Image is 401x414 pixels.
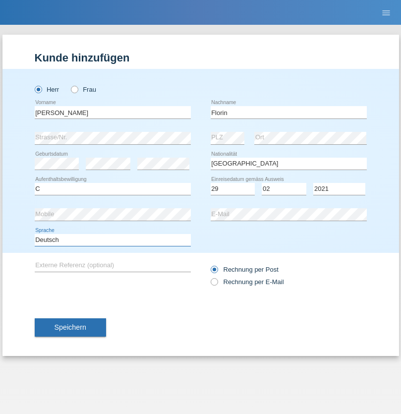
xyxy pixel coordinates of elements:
span: Speichern [55,323,86,331]
label: Rechnung per Post [211,266,279,273]
label: Herr [35,86,59,93]
label: Frau [71,86,96,93]
input: Frau [71,86,77,92]
label: Rechnung per E-Mail [211,278,284,286]
input: Rechnung per E-Mail [211,278,217,291]
h1: Kunde hinzufügen [35,52,367,64]
i: menu [381,8,391,18]
a: menu [376,9,396,15]
input: Rechnung per Post [211,266,217,278]
input: Herr [35,86,41,92]
button: Speichern [35,318,106,337]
